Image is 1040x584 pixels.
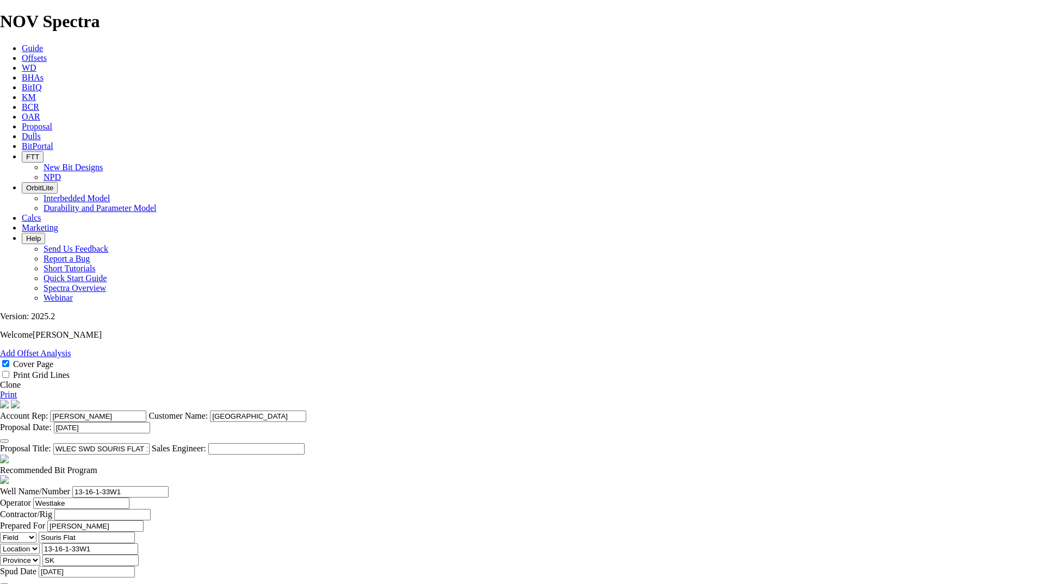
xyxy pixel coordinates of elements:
[22,122,52,131] a: Proposal
[26,234,41,243] span: Help
[22,112,40,121] a: OAR
[44,163,103,172] a: New Bit Designs
[26,153,39,161] span: FTT
[44,194,110,203] a: Interbedded Model
[44,283,106,293] a: Spectra Overview
[44,172,61,182] a: NPD
[22,92,36,102] a: KM
[44,293,73,302] a: Webinar
[22,44,43,53] a: Guide
[44,264,96,273] a: Short Tutorials
[11,400,20,408] img: cover-graphic.e5199e77.png
[22,223,58,232] a: Marketing
[22,213,41,222] a: Calcs
[22,132,41,141] a: Dulls
[26,184,53,192] span: OrbitLite
[22,151,44,163] button: FTT
[13,359,53,369] label: Cover Page
[22,141,53,151] a: BitPortal
[22,53,47,63] a: Offsets
[44,244,108,253] a: Send Us Feedback
[44,254,90,263] a: Report a Bug
[22,73,44,82] a: BHAs
[13,370,70,380] label: Print Grid Lines
[22,83,41,92] a: BitIQ
[33,330,102,339] span: [PERSON_NAME]
[44,274,107,283] a: Quick Start Guide
[152,444,206,453] label: Sales Engineer:
[22,102,39,111] a: BCR
[22,233,45,244] button: Help
[44,203,157,213] a: Durability and Parameter Model
[148,411,208,420] label: Customer Name:
[22,182,58,194] button: OrbitLite
[22,63,36,72] a: WD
